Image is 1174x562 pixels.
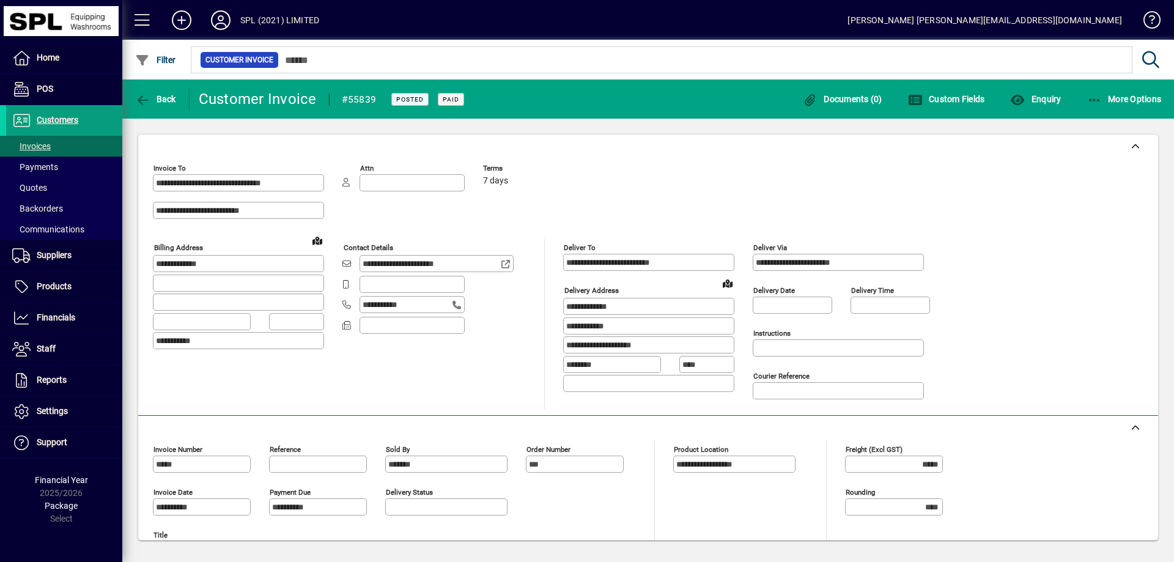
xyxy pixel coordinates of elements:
[908,94,985,104] span: Custom Fields
[564,243,596,252] mat-label: Deliver To
[6,334,122,364] a: Staff
[753,286,795,295] mat-label: Delivery date
[270,488,311,497] mat-label: Payment due
[153,164,186,172] mat-label: Invoice To
[753,243,787,252] mat-label: Deliver via
[37,312,75,322] span: Financials
[847,10,1122,30] div: [PERSON_NAME] [PERSON_NAME][EMAIL_ADDRESS][DOMAIN_NAME]
[37,53,59,62] span: Home
[6,396,122,427] a: Settings
[718,273,737,293] a: View on map
[132,88,179,110] button: Back
[6,219,122,240] a: Communications
[6,272,122,302] a: Products
[37,344,56,353] span: Staff
[1007,88,1064,110] button: Enquiry
[135,94,176,104] span: Back
[37,281,72,291] span: Products
[753,372,810,380] mat-label: Courier Reference
[308,231,327,250] a: View on map
[122,88,190,110] app-page-header-button: Back
[526,445,570,454] mat-label: Order number
[753,329,791,338] mat-label: Instructions
[483,176,508,186] span: 7 days
[846,488,875,497] mat-label: Rounding
[199,89,317,109] div: Customer Invoice
[35,475,88,485] span: Financial Year
[37,375,67,385] span: Reports
[803,94,882,104] span: Documents (0)
[37,406,68,416] span: Settings
[205,54,273,66] span: Customer Invoice
[483,165,556,172] span: Terms
[153,445,202,454] mat-label: Invoice number
[6,74,122,105] a: POS
[905,88,988,110] button: Custom Fields
[12,183,47,193] span: Quotes
[443,95,459,103] span: Paid
[45,501,78,511] span: Package
[800,88,885,110] button: Documents (0)
[342,90,377,109] div: #55839
[6,136,122,157] a: Invoices
[396,95,424,103] span: Posted
[6,177,122,198] a: Quotes
[12,162,58,172] span: Payments
[6,303,122,333] a: Financials
[37,250,72,260] span: Suppliers
[12,141,51,151] span: Invoices
[6,198,122,219] a: Backorders
[6,365,122,396] a: Reports
[37,84,53,94] span: POS
[162,9,201,31] button: Add
[1087,94,1162,104] span: More Options
[360,164,374,172] mat-label: Attn
[674,445,728,454] mat-label: Product location
[12,204,63,213] span: Backorders
[1010,94,1061,104] span: Enquiry
[201,9,240,31] button: Profile
[6,157,122,177] a: Payments
[270,445,301,454] mat-label: Reference
[1134,2,1159,42] a: Knowledge Base
[6,43,122,73] a: Home
[386,445,410,454] mat-label: Sold by
[6,240,122,271] a: Suppliers
[37,437,67,447] span: Support
[846,445,903,454] mat-label: Freight (excl GST)
[37,115,78,125] span: Customers
[240,10,319,30] div: SPL (2021) LIMITED
[6,427,122,458] a: Support
[132,49,179,71] button: Filter
[153,488,193,497] mat-label: Invoice date
[851,286,894,295] mat-label: Delivery time
[1084,88,1165,110] button: More Options
[153,531,168,539] mat-label: Title
[135,55,176,65] span: Filter
[386,488,433,497] mat-label: Delivery status
[12,224,84,234] span: Communications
